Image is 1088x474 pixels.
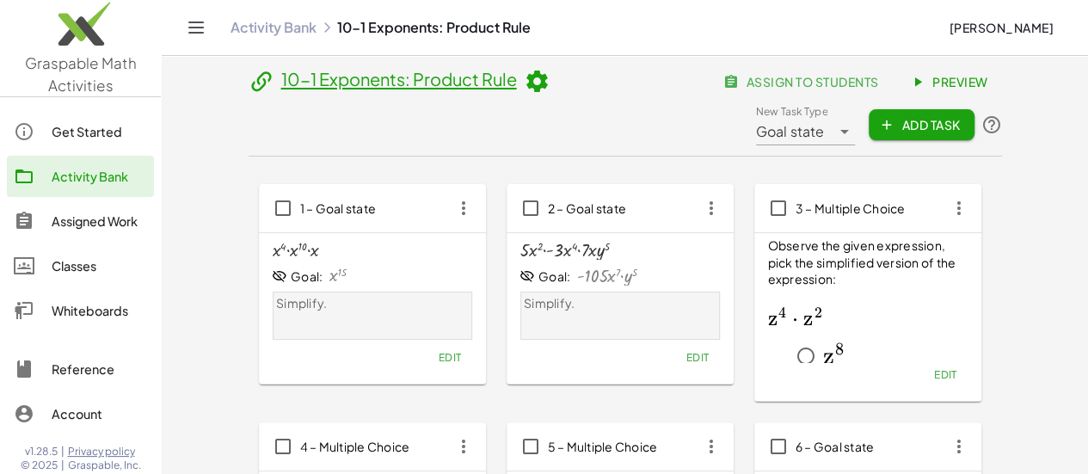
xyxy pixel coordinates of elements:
[935,12,1067,43] button: [PERSON_NAME]
[548,200,627,216] span: 2 – Goal state
[933,368,956,381] span: Edit
[778,304,786,322] span: 4
[52,166,147,187] div: Activity Bank
[273,268,288,284] i: Goal State is hidden.
[52,121,147,142] div: Get Started
[7,348,154,390] a: Reference
[52,403,147,424] div: Account
[276,295,468,312] p: Simplify.
[52,211,147,231] div: Assigned Work
[538,268,570,286] div: Goal:
[25,445,58,459] span: v1.28.5
[21,459,58,472] span: © 2025
[768,305,778,331] span: z
[300,200,377,216] span: 1 – Goal state
[61,459,65,472] span: |
[814,304,821,322] span: 2
[427,346,471,370] button: Edit
[713,66,892,97] button: assign to students
[182,14,210,41] button: Toggle navigation
[727,74,878,89] span: assign to students
[52,255,147,276] div: Classes
[923,363,967,387] button: Edit
[882,117,960,132] span: Add Task
[300,439,410,454] span: 4 – Multiple Choice
[25,53,137,95] span: Graspable Math Activities
[68,445,141,459] a: Privacy policy
[675,346,719,370] button: Edit
[68,459,141,472] span: Graspable, Inc.
[7,200,154,242] a: Assigned Work
[7,156,154,197] a: Activity Bank
[823,342,834,371] span: z
[61,445,65,459] span: |
[524,295,716,312] p: Simplify.
[796,439,875,454] span: 6 – Goal state
[52,359,147,379] div: Reference
[7,290,154,331] a: Whiteboards
[7,111,154,152] a: Get Started
[756,121,825,142] span: Goal state
[949,20,1054,35] span: [PERSON_NAME]
[803,305,813,331] span: z
[52,300,147,321] div: Whiteboards
[796,200,906,216] span: 3 – Multiple Choice
[281,68,517,89] a: 10-1 Exponents: Product Rule
[792,305,798,331] span: ⋅
[913,74,988,89] span: Preview
[900,66,1002,97] a: Preview
[291,268,323,286] div: Goal:
[835,339,844,360] span: 8
[685,351,709,364] span: Edit
[520,268,536,284] i: Goal State is hidden.
[438,351,461,364] span: Edit
[7,245,154,286] a: Classes
[231,19,317,36] a: Activity Bank
[7,393,154,434] a: Account
[869,109,974,140] button: Add Task
[548,439,658,454] span: 5 – Multiple Choice
[768,237,968,289] p: Observe the given expression, pick the simplified version of the expression:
